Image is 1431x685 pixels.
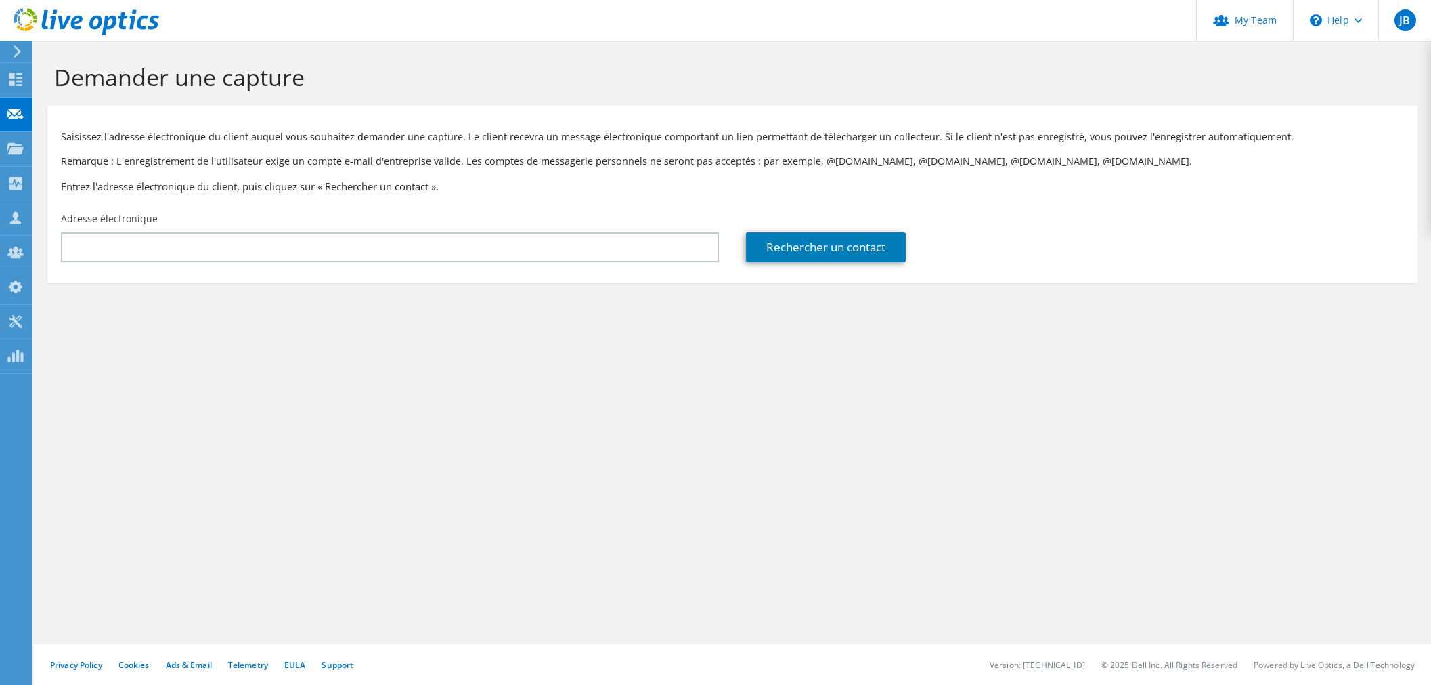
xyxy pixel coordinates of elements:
[61,154,1404,169] p: Remarque : L'enregistrement de l'utilisateur exige un compte e-mail d'entreprise valide. Les comp...
[990,659,1085,671] li: Version: [TECHNICAL_ID]
[284,659,305,671] a: EULA
[54,63,1404,91] h1: Demander une capture
[1394,9,1416,31] span: JB
[118,659,150,671] a: Cookies
[1254,659,1415,671] li: Powered by Live Optics, a Dell Technology
[166,659,212,671] a: Ads & Email
[1101,659,1237,671] li: © 2025 Dell Inc. All Rights Reserved
[1310,14,1322,26] svg: \n
[61,212,158,226] label: Adresse électronique
[228,659,268,671] a: Telemetry
[322,659,353,671] a: Support
[61,179,1404,194] h3: Entrez l'adresse électronique du client, puis cliquez sur « Rechercher un contact ».
[50,659,102,671] a: Privacy Policy
[61,129,1404,144] p: Saisissez l'adresse électronique du client auquel vous souhaitez demander une capture. Le client ...
[746,232,906,262] a: Rechercher un contact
